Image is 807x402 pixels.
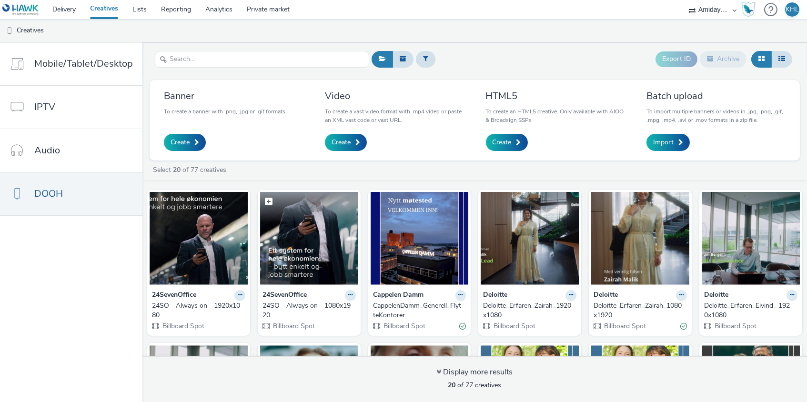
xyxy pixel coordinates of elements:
strong: Deloitte [704,290,728,301]
p: To create a banner with .png, .jpg or .gif formats. [164,107,287,116]
span: Import [653,138,674,147]
a: Create [325,134,367,151]
img: undefined Logo [2,4,39,16]
img: 24SO - Always on - 1920x1080 visual [150,192,248,285]
img: CappelenDamm_Generell_FlytteKontorer visual [371,192,469,285]
div: Deloitte_Erfaren_Eivind_ 1920x1080 [704,301,794,321]
div: 24SO - Always on - 1080x1920 [262,301,352,321]
input: Search... [155,51,369,68]
a: Hawk Academy [741,2,759,17]
span: Billboard Spot [383,322,425,331]
span: Billboard Spot [161,322,204,331]
img: Hawk Academy [741,2,756,17]
p: To create a vast video format with .mp4 video or paste an XML vast code or vast URL. [325,107,464,124]
h3: HTML5 [486,90,625,102]
img: Deloitte_Erfaren_Zairah_1080x1920 visual [591,192,689,285]
p: To create an HTML5 creative. Only available with AIOO & Broadsign SSPs [486,107,625,124]
a: Deloitte_Erfaren_Zairah_1920x1080 [483,301,576,321]
span: Create [493,138,512,147]
a: Import [646,134,690,151]
div: Valid [680,321,687,331]
span: Billboard Spot [493,322,535,331]
strong: Deloitte [483,290,507,301]
div: KHL [786,2,799,17]
span: Billboard Spot [272,322,315,331]
img: Deloitte_Erfaren_Zairah_1920x1080 visual [481,192,579,285]
button: Table [771,51,792,67]
a: Select of 77 creatives [152,165,230,174]
h3: Video [325,90,464,102]
strong: Cappelen Damm [373,290,424,301]
span: DOOH [34,187,63,201]
span: Create [332,138,351,147]
h3: Batch upload [646,90,786,102]
h3: Banner [164,90,287,102]
img: dooh [5,26,14,36]
strong: 24SevenOffice [152,290,196,301]
div: Valid [459,321,466,331]
a: CappelenDamm_Generell_FlytteKontorer [373,301,466,321]
button: Grid [751,51,772,67]
a: Create [486,134,528,151]
a: 24SO - Always on - 1920x1080 [152,301,245,321]
strong: 20 [448,381,456,390]
a: Deloitte_Erfaren_Eivind_ 1920x1080 [704,301,797,321]
div: Display more results [437,367,513,378]
button: Export ID [656,51,697,67]
strong: 24SevenOffice [262,290,307,301]
div: Deloitte_Erfaren_Zairah_1080x1920 [594,301,683,321]
span: Create [171,138,190,147]
span: IPTV [34,100,55,114]
a: Create [164,134,206,151]
span: Audio [34,143,60,157]
span: Mobile/Tablet/Desktop [34,57,133,70]
a: 24SO - Always on - 1080x1920 [262,301,356,321]
p: To import multiple banners or videos in .jpg, .png, .gif, .mpg, .mp4, .avi or .mov formats in a z... [646,107,786,124]
span: Billboard Spot [714,322,757,331]
span: Billboard Spot [603,322,646,331]
div: CappelenDamm_Generell_FlytteKontorer [373,301,463,321]
strong: 20 [173,165,181,174]
a: Deloitte_Erfaren_Zairah_1080x1920 [594,301,687,321]
div: Deloitte_Erfaren_Zairah_1920x1080 [483,301,573,321]
button: Archive [700,51,746,67]
span: of 77 creatives [448,381,502,390]
div: 24SO - Always on - 1920x1080 [152,301,242,321]
strong: Deloitte [594,290,618,301]
img: Deloitte_Erfaren_Eivind_ 1920x1080 visual [702,192,800,285]
img: 24SO - Always on - 1080x1920 visual [260,192,358,285]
